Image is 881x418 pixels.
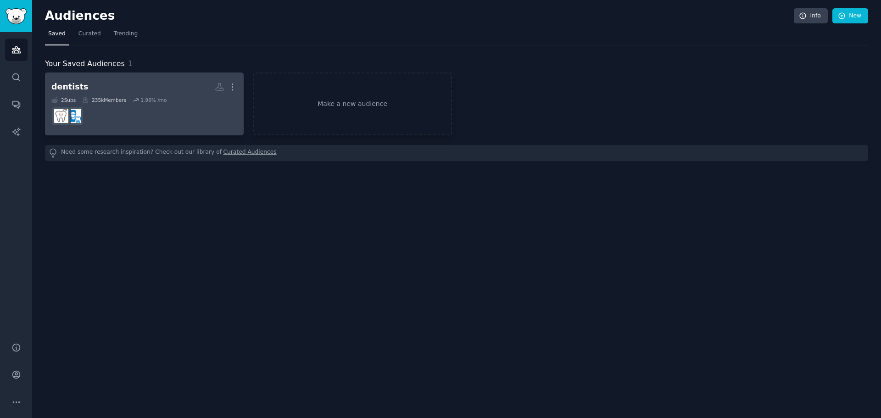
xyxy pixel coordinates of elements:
a: Saved [45,27,69,45]
div: 1.96 % /mo [140,97,167,103]
h2: Audiences [45,9,794,23]
div: Need some research inspiration? Check out our library of [45,145,868,161]
div: 2 Sub s [51,97,76,103]
a: Trending [111,27,141,45]
img: askdentists [67,109,81,123]
a: Curated [75,27,104,45]
span: Trending [114,30,138,38]
a: Make a new audience [253,72,452,135]
div: dentists [51,81,88,93]
img: Dentistry [54,109,68,123]
a: Curated Audiences [223,148,277,158]
span: Curated [78,30,101,38]
a: Info [794,8,828,24]
a: New [832,8,868,24]
span: 1 [128,59,133,68]
span: Your Saved Audiences [45,58,125,70]
div: 235k Members [82,97,126,103]
a: dentists2Subs235kMembers1.96% /moaskdentistsDentistry [45,72,244,135]
img: GummySearch logo [6,8,27,24]
span: Saved [48,30,66,38]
